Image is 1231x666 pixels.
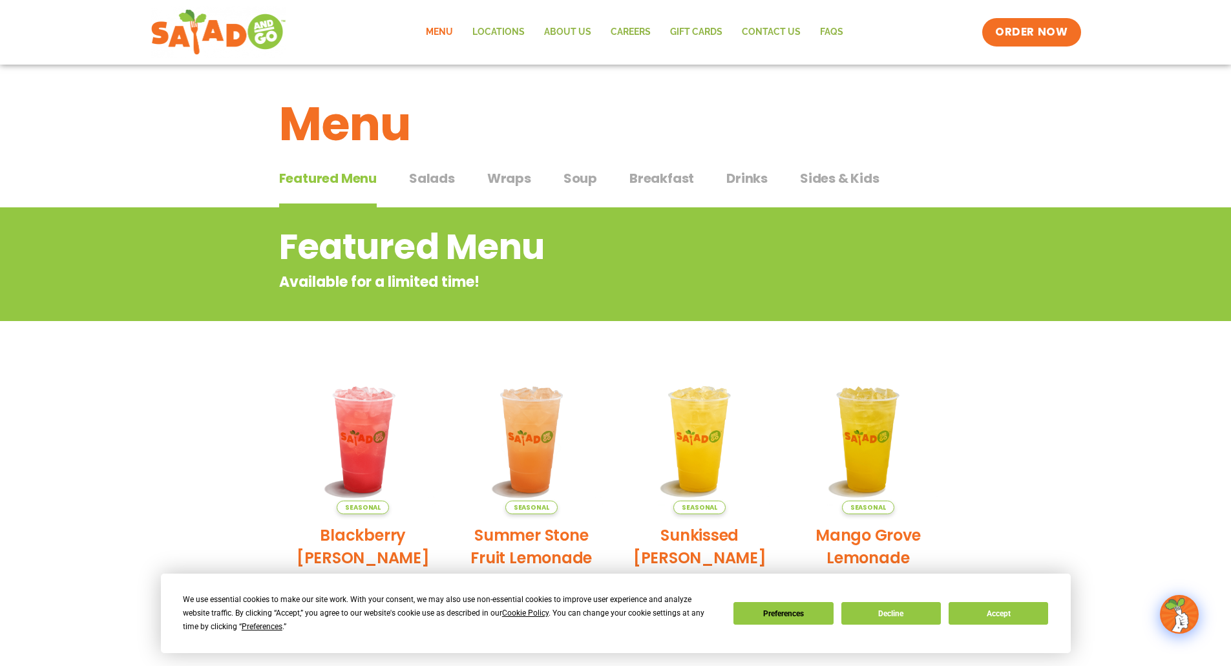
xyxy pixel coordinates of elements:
span: ORDER NOW [995,25,1068,40]
div: We use essential cookies to make our site work. With your consent, we may also use non-essential ... [183,593,718,634]
a: About Us [534,17,601,47]
span: Seasonal [673,501,726,514]
span: Seasonal [505,501,558,514]
a: ORDER NOW [982,18,1080,47]
span: Cookie Policy [502,609,549,618]
a: GIFT CARDS [660,17,732,47]
img: Product photo for Mango Grove Lemonade [794,365,943,514]
a: FAQs [810,17,853,47]
span: 330 Cal [817,573,862,590]
span: Wraps [487,169,531,188]
span: Seasonal [842,501,894,514]
span: Drinks [726,169,768,188]
span: 340 Cal [649,573,695,590]
span: Preferences [242,622,282,631]
span: Featured Menu [279,169,377,188]
a: Menu [416,17,463,47]
div: Cookie Consent Prompt [161,574,1071,653]
div: Tabbed content [279,164,952,208]
img: Product photo for Summer Stone Fruit Lemonade [457,365,606,514]
h2: Sunkissed [PERSON_NAME] [626,524,775,569]
a: Careers [601,17,660,47]
button: Preferences [733,602,833,625]
span: 360 Cal [481,573,525,590]
button: Decline [841,602,941,625]
nav: Menu [416,17,853,47]
img: wpChatIcon [1161,596,1197,632]
span: Salads [409,169,455,188]
h2: Mango Grove Lemonade [794,524,943,569]
h2: Summer Stone Fruit Lemonade [457,524,606,569]
h1: Menu [279,89,952,159]
img: Product photo for Sunkissed Yuzu Lemonade [626,365,775,514]
span: Breakfast [629,169,694,188]
h2: Featured Menu [279,221,848,273]
span: Sides & Kids [800,169,879,188]
img: new-SAG-logo-768×292 [151,6,287,58]
img: Product photo for Blackberry Bramble Lemonade [289,365,438,514]
a: Contact Us [732,17,810,47]
button: Accept [949,602,1048,625]
h2: Blackberry [PERSON_NAME] Lemonade [289,524,438,592]
a: Locations [463,17,534,47]
span: Seasonal [337,501,389,514]
p: Available for a limited time! [279,271,848,293]
span: Soup [563,169,597,188]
